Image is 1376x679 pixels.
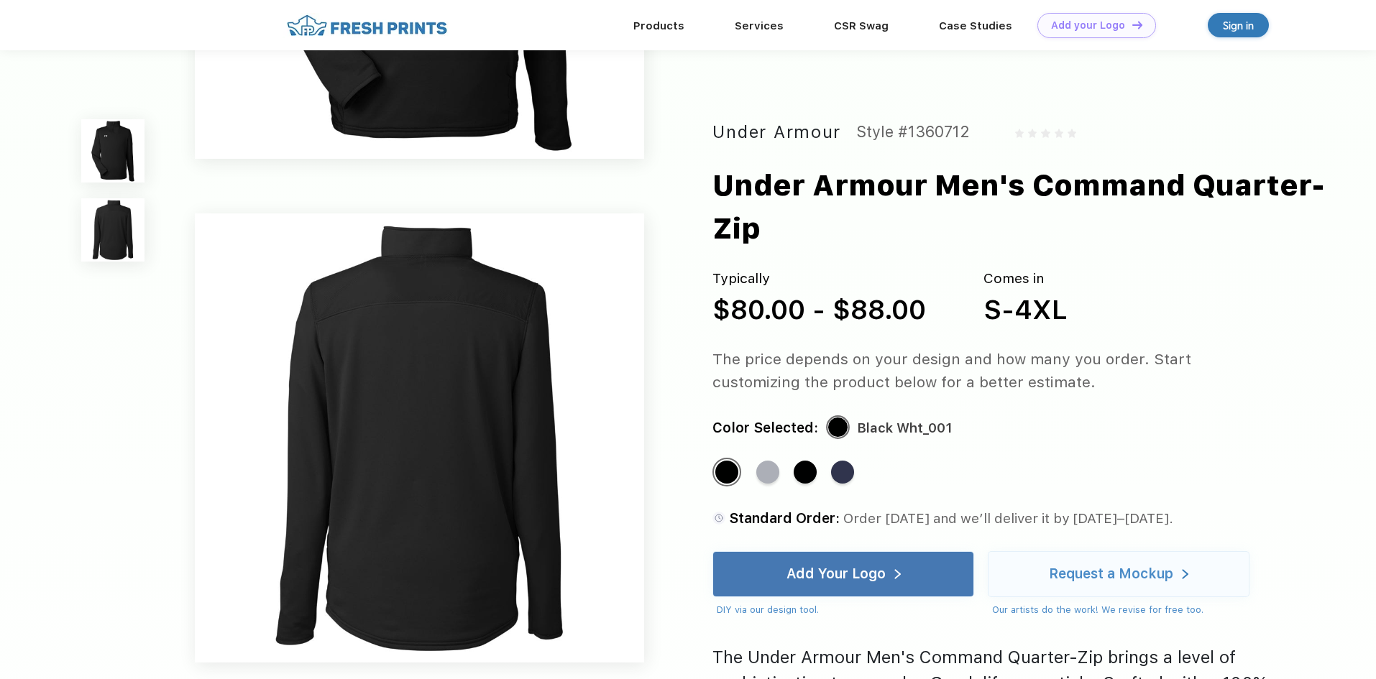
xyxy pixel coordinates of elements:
[712,269,926,290] div: Typically
[712,512,725,525] img: standard order
[1049,567,1173,581] div: Request a Mockup
[712,348,1277,394] div: The price depends on your design and how many you order. Start customizing the product below for ...
[1028,129,1037,137] img: gray_star.svg
[756,461,779,484] div: Mod Gry Wh 011
[712,119,841,145] div: Under Armour
[1051,19,1125,32] div: Add your Logo
[195,213,644,662] img: func=resize&h=640
[992,603,1249,617] div: Our artists do the work! We revise for free too.
[717,603,974,617] div: DIY via our design tool.
[983,290,1068,330] div: S-4XL
[712,417,818,440] div: Color Selected:
[794,461,817,484] div: Black Wht 001
[1068,129,1076,137] img: gray_star.svg
[831,461,854,484] div: Md Nvy Wh 410
[1182,569,1188,580] img: white arrow
[712,290,926,330] div: $80.00 - $88.00
[1041,129,1050,137] img: gray_star.svg
[857,417,953,440] div: Black Wht_001
[1132,21,1142,29] img: DT
[1223,17,1254,34] div: Sign in
[983,269,1068,290] div: Comes in
[81,119,145,183] img: func=resize&h=100
[834,19,889,32] a: CSR Swag
[712,164,1331,250] div: Under Armour Men's Command Quarter-Zip
[894,569,901,580] img: white arrow
[633,19,684,32] a: Products
[715,461,738,484] div: Black Wht_001
[856,119,969,145] div: Style #1360712
[1208,13,1269,37] a: Sign in
[729,510,840,527] span: Standard Order:
[1015,129,1024,137] img: gray_star.svg
[735,19,784,32] a: Services
[1055,129,1063,137] img: gray_star.svg
[843,510,1173,527] span: Order [DATE] and we’ll deliver it by [DATE]–[DATE].
[283,13,451,38] img: fo%20logo%202.webp
[786,567,886,581] div: Add Your Logo
[81,198,145,262] img: func=resize&h=100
